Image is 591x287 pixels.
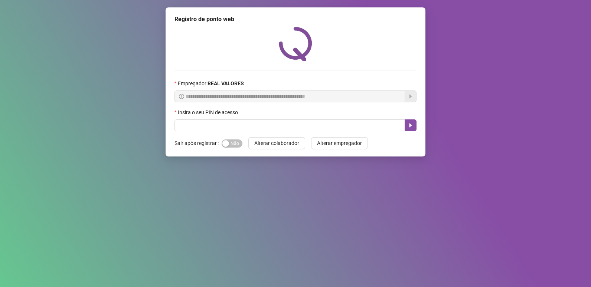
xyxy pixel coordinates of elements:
img: QRPoint [279,27,312,61]
strong: REAL VALORES [208,80,244,86]
button: Alterar colaborador [248,137,305,149]
span: Alterar empregador [317,139,362,147]
div: Registro de ponto web [174,15,417,24]
label: Insira o seu PIN de acesso [174,108,243,116]
label: Sair após registrar [174,137,222,149]
span: info-circle [179,94,184,99]
span: Empregador : [178,79,244,88]
span: Alterar colaborador [254,139,299,147]
span: caret-right [408,122,414,128]
button: Alterar empregador [311,137,368,149]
